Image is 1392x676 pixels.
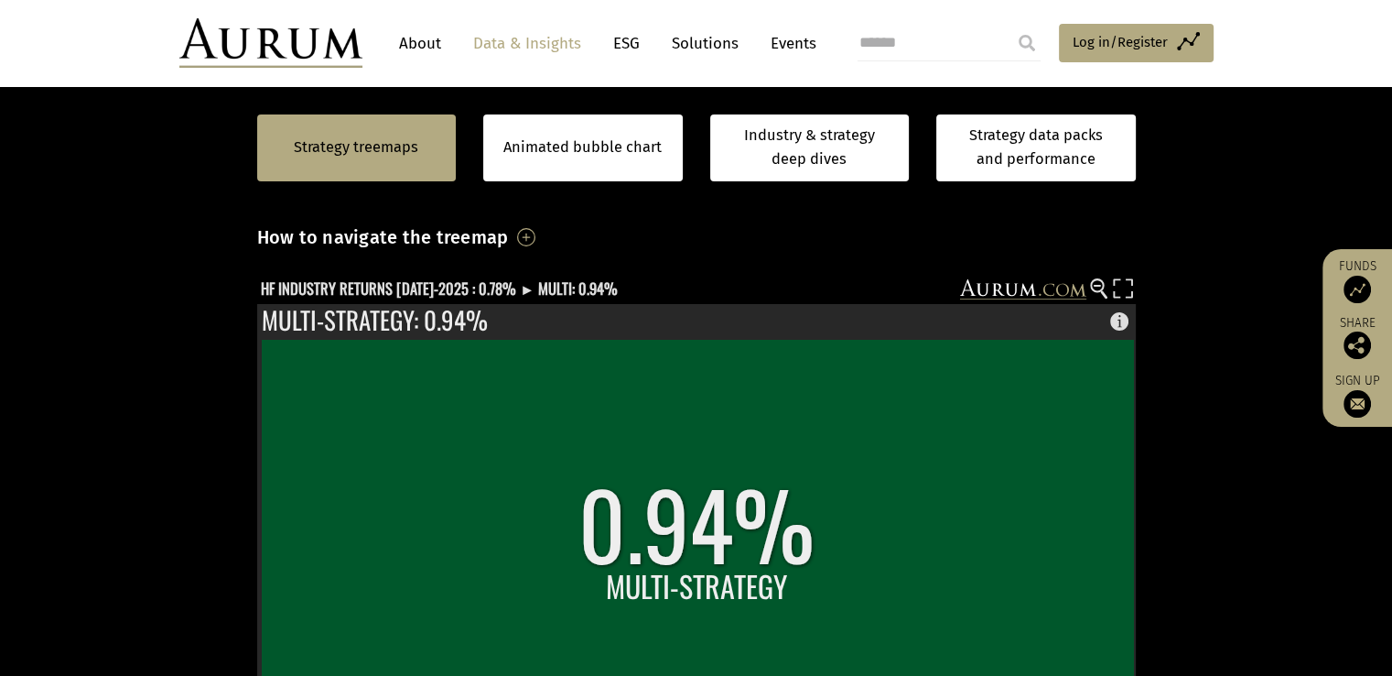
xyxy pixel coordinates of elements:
[390,27,450,60] a: About
[257,222,509,253] h3: How to navigate the treemap
[179,18,362,68] img: Aurum
[1059,24,1214,62] a: Log in/Register
[1332,258,1383,303] a: Funds
[663,27,748,60] a: Solutions
[710,114,910,181] a: Industry & strategy deep dives
[1343,390,1371,418] img: Sign up to our newsletter
[761,27,816,60] a: Events
[604,27,649,60] a: ESG
[1332,373,1383,418] a: Sign up
[503,136,662,159] a: Animated bubble chart
[1332,317,1383,359] div: Share
[294,136,418,159] a: Strategy treemaps
[1009,25,1045,61] input: Submit
[1073,31,1168,53] span: Log in/Register
[464,27,590,60] a: Data & Insights
[1343,276,1371,303] img: Access Funds
[936,114,1136,181] a: Strategy data packs and performance
[1343,332,1371,359] img: Share this post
